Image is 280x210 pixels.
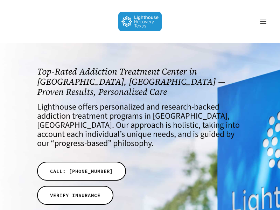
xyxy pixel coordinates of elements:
[37,103,243,148] h4: Lighthouse offers personalized and research-backed addiction treatment programs in [GEOGRAPHIC_DA...
[118,12,162,31] img: Lighthouse Recovery Texas
[37,186,113,205] a: VERIFY INSURANCE
[37,66,243,97] h1: Top-Rated Addiction Treatment Center in [GEOGRAPHIC_DATA], [GEOGRAPHIC_DATA] — Proven Results, Pe...
[256,18,270,25] a: Navigation Menu
[50,192,100,199] span: VERIFY INSURANCE
[37,162,126,181] a: CALL: [PHONE_NUMBER]
[50,168,113,175] span: CALL: [PHONE_NUMBER]
[54,137,108,149] a: progress-based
